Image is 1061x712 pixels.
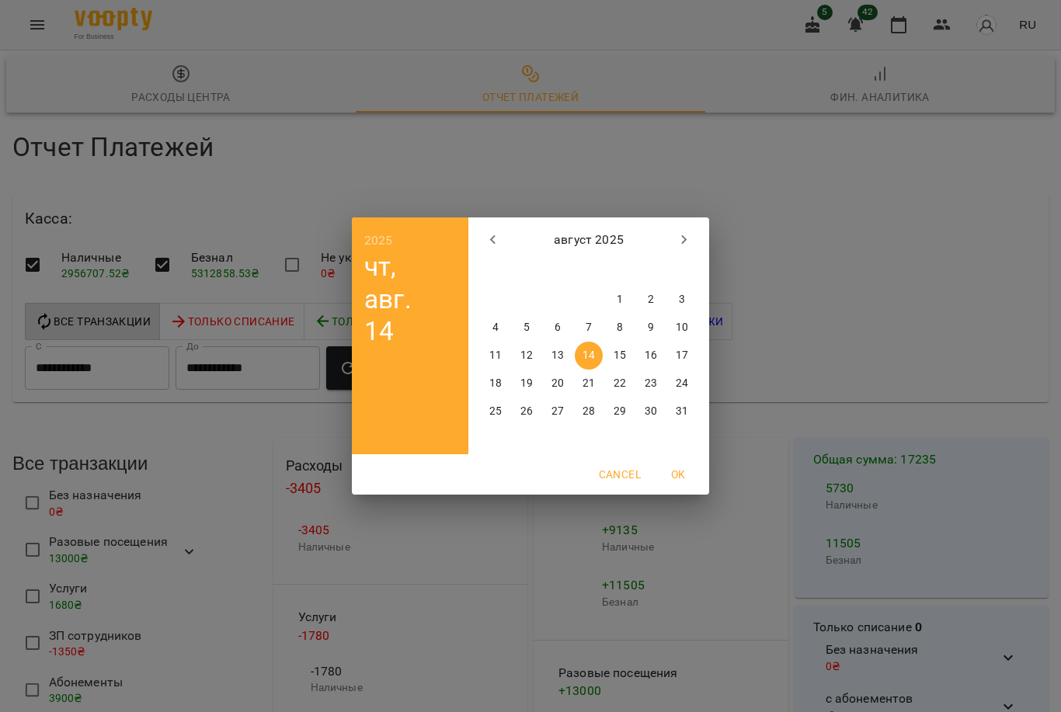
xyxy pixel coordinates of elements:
span: чт [575,262,603,278]
p: 15 [614,348,626,363]
p: 16 [645,348,657,363]
button: OK [653,460,703,488]
p: 31 [676,404,688,419]
button: 21 [575,370,603,398]
p: 21 [583,376,595,391]
button: 27 [544,398,572,425]
p: 8 [617,320,623,335]
span: OK [659,465,697,484]
button: 12 [513,342,541,370]
button: 4 [482,314,510,342]
button: 7 [575,314,603,342]
button: 15 [606,342,634,370]
p: 23 [645,376,657,391]
span: сб [637,262,665,278]
button: 22 [606,370,634,398]
p: 14 [583,348,595,363]
button: Cancel [593,460,647,488]
span: вс [668,262,696,278]
p: 10 [676,320,688,335]
button: 31 [668,398,696,425]
button: 9 [637,314,665,342]
button: 20 [544,370,572,398]
button: 8 [606,314,634,342]
button: 5 [513,314,541,342]
button: 26 [513,398,541,425]
p: 24 [676,376,688,391]
button: 3 [668,286,696,314]
span: Cancel [599,465,641,484]
p: 1 [617,292,623,307]
button: 19 [513,370,541,398]
span: вт [513,262,541,278]
p: 18 [489,376,502,391]
button: 1 [606,286,634,314]
p: 20 [551,376,564,391]
span: ср [544,262,572,278]
p: 2 [648,292,654,307]
p: август 2025 [512,231,666,249]
span: пн [482,262,510,278]
p: 30 [645,404,657,419]
button: 23 [637,370,665,398]
button: чт, авг. 14 [364,251,444,347]
p: 19 [520,376,533,391]
p: 6 [555,320,561,335]
button: 14 [575,342,603,370]
button: 10 [668,314,696,342]
p: 29 [614,404,626,419]
p: 26 [520,404,533,419]
button: 6 [544,314,572,342]
button: 30 [637,398,665,425]
p: 9 [648,320,654,335]
button: 29 [606,398,634,425]
button: 13 [544,342,572,370]
p: 25 [489,404,502,419]
button: 11 [482,342,510,370]
p: 13 [551,348,564,363]
button: 18 [482,370,510,398]
p: 4 [492,320,499,335]
p: 3 [679,292,685,307]
p: 7 [586,320,592,335]
button: 17 [668,342,696,370]
p: 28 [583,404,595,419]
button: 24 [668,370,696,398]
button: 16 [637,342,665,370]
p: 17 [676,348,688,363]
button: 25 [482,398,510,425]
p: 12 [520,348,533,363]
button: 28 [575,398,603,425]
p: 5 [524,320,530,335]
p: 11 [489,348,502,363]
p: 22 [614,376,626,391]
p: 27 [551,404,564,419]
button: 2 [637,286,665,314]
span: пт [606,262,634,278]
button: 2025 [364,230,393,252]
